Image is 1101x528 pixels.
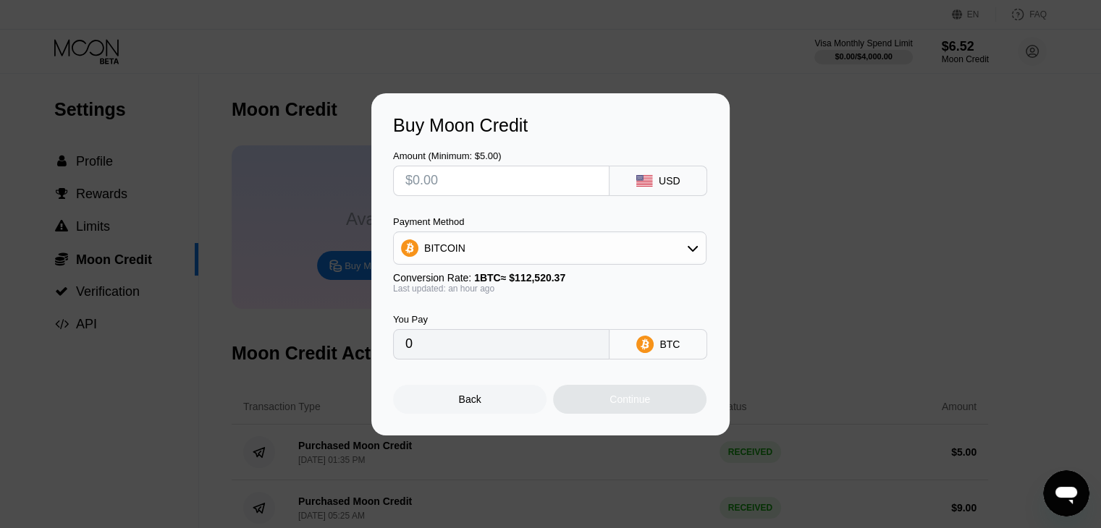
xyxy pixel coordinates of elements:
div: Conversion Rate: [393,272,706,284]
div: Amount (Minimum: $5.00) [393,150,609,161]
div: Back [459,393,481,405]
div: Buy Moon Credit [393,115,708,136]
div: Last updated: an hour ago [393,284,706,294]
div: Back [393,385,547,414]
div: BTC [659,338,680,350]
div: You Pay [393,314,609,325]
div: Payment Method [393,216,706,227]
span: 1 BTC ≈ $112,520.37 [474,272,565,284]
div: BITCOIN [424,242,465,254]
div: BITCOIN [394,234,706,263]
iframe: Button to launch messaging window [1043,470,1089,516]
input: $0.00 [405,166,597,195]
div: USD [659,175,680,187]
